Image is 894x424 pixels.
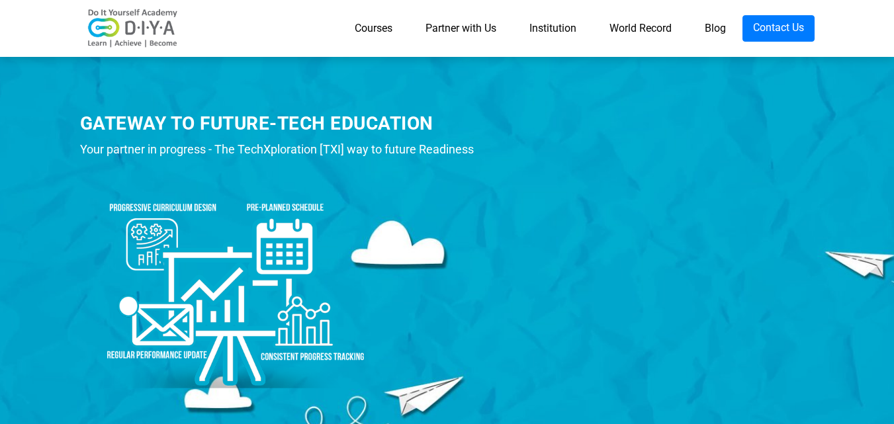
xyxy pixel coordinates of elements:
[80,110,500,136] div: GATEWAY TO FUTURE-TECH EDUCATION
[593,15,688,42] a: World Record
[338,15,409,42] a: Courses
[688,15,742,42] a: Blog
[742,15,815,42] a: Contact Us
[409,15,513,42] a: Partner with Us
[80,140,500,159] div: Your partner in progress - The TechXploration [TXI] way to future Readiness
[513,15,593,42] a: Institution
[80,9,186,48] img: logo-v2.png
[80,166,384,394] img: ins-prod1.png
